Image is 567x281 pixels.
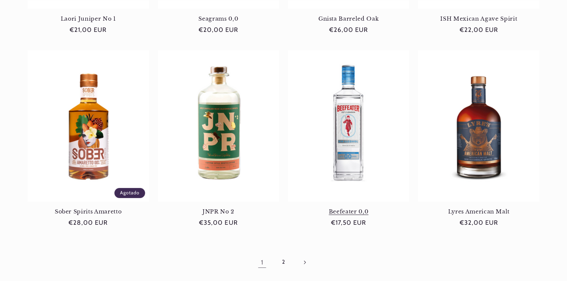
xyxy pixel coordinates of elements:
[158,208,279,215] a: JNPR No 2
[288,15,409,22] a: Gnista Barreled Oak
[158,15,279,22] a: Seagrams 0,0
[288,208,409,215] a: Beefeater 0,0
[28,208,149,215] a: Sober Spirits Amaretto
[275,254,292,271] a: Página 2
[418,208,539,215] a: Lyres American Malt
[253,254,271,271] a: Página 1
[28,254,540,271] nav: Paginación
[418,15,539,22] a: ISH Mexican Agave Spirit
[296,254,313,271] a: Página siguiente
[28,15,149,22] a: Laori Juniper No 1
